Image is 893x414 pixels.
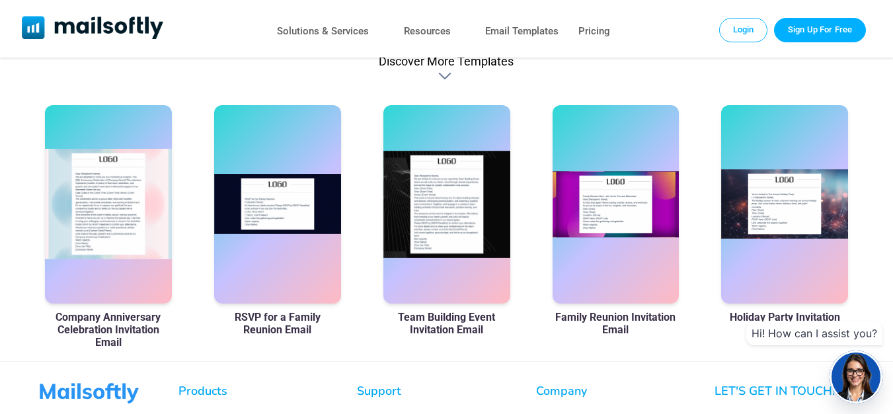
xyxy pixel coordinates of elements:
[578,22,610,41] a: Pricing
[277,22,369,41] a: Solutions & Services
[719,18,768,42] a: Login
[214,311,341,336] a: RSVP for a Family Reunion Email
[45,311,172,349] a: Company Anniversary Celebration Invitation Email
[404,22,451,41] a: Resources
[438,69,454,83] div: Discover More Templates
[485,22,559,41] a: Email Templates
[553,311,679,336] a: Family Reunion Invitation Email
[774,18,866,42] a: Trial
[383,311,510,336] a: Team Building Event Invitation Email
[22,16,164,42] a: Mailsoftly
[721,311,848,336] a: Holiday Party Invitation Email
[379,54,514,68] div: Discover More Templates
[746,321,882,345] div: Hi! How can I assist you?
